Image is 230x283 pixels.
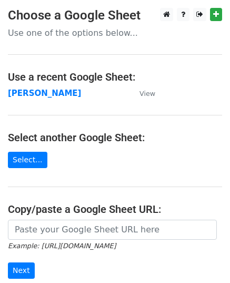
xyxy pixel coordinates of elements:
[8,71,222,83] h4: Use a recent Google Sheet:
[8,203,222,216] h4: Copy/paste a Google Sheet URL:
[8,89,81,98] a: [PERSON_NAME]
[129,89,155,98] a: View
[177,232,230,283] iframe: Chat Widget
[8,242,116,250] small: Example: [URL][DOMAIN_NAME]
[8,152,47,168] a: Select...
[8,262,35,279] input: Next
[8,8,222,23] h3: Choose a Google Sheet
[139,90,155,97] small: View
[8,27,222,38] p: Use one of the options below...
[8,220,217,240] input: Paste your Google Sheet URL here
[8,131,222,144] h4: Select another Google Sheet:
